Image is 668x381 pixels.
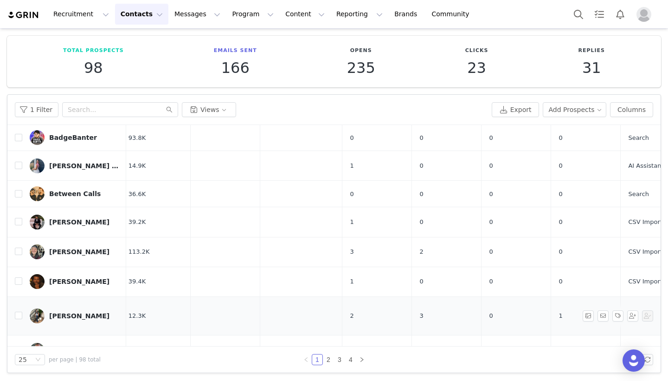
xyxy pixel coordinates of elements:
[419,277,423,286] span: 0
[559,311,562,321] span: 1
[30,309,45,323] img: 4f5d6d14-517c-44e6-a20c-33363beff098--s.jpg
[578,59,605,76] p: 31
[489,277,493,286] span: 0
[49,312,109,320] div: [PERSON_NAME]
[610,4,630,25] button: Notifications
[30,158,45,173] img: c8c0ab7a-45be-46eb-8319-b207d7291cb9--s.jpg
[350,133,353,143] span: 0
[350,247,353,256] span: 3
[30,274,45,289] img: fba1a091-aae5-4242-a207-0f9aa604d13d--s.jpg
[48,4,115,25] button: Recruitment
[489,133,493,143] span: 0
[30,158,119,173] a: [PERSON_NAME] 💗🩺
[128,277,146,286] span: 39.4K
[303,357,309,362] i: icon: left
[30,274,119,289] a: [PERSON_NAME]
[350,217,353,227] span: 1
[49,190,101,197] div: Between Calls
[597,310,612,322] span: Send Email
[312,354,323,365] li: 1
[30,186,119,201] a: Between Calls
[301,354,312,365] li: Previous Page
[331,4,388,25] button: Reporting
[350,277,353,286] span: 1
[312,355,322,365] a: 1
[49,134,97,141] div: BadgeBanter
[489,247,493,256] span: 0
[568,4,589,25] button: Search
[489,217,493,227] span: 0
[559,161,562,171] span: 0
[334,355,345,365] a: 3
[323,355,334,365] a: 2
[63,59,124,76] p: 98
[128,161,146,171] span: 14.9K
[610,102,653,117] button: Columns
[334,354,345,365] li: 3
[492,102,539,117] button: Export
[30,343,45,358] img: f83c6c64-5ef8-40cb-84c4-27ac44ad6308.jpg
[49,278,109,285] div: [PERSON_NAME]
[63,47,124,55] p: Total Prospects
[345,354,356,365] li: 4
[623,349,645,372] div: Open Intercom Messenger
[419,133,423,143] span: 0
[465,47,488,55] p: Clicks
[419,247,423,256] span: 2
[589,4,610,25] a: Tasks
[214,59,257,76] p: 166
[636,7,651,22] img: placeholder-profile.jpg
[631,7,661,22] button: Profile
[30,244,45,259] img: f7434a79-2b80-46f1-aab6-cbe29fb3530b.jpg
[359,357,365,362] i: icon: right
[7,11,40,20] img: grin logo
[465,59,488,76] p: 23
[350,190,353,199] span: 0
[49,162,119,170] div: [PERSON_NAME] 💗🩺
[169,4,226,25] button: Messages
[347,47,375,55] p: Opens
[30,186,45,201] img: 5b87c2e6-92d6-4147-b8ac-768190745f5f.jpg
[35,357,41,363] i: icon: down
[559,190,562,199] span: 0
[115,4,168,25] button: Contacts
[30,343,119,358] a: [PERSON_NAME]
[30,244,119,259] a: [PERSON_NAME]
[166,106,173,113] i: icon: search
[49,218,109,226] div: [PERSON_NAME]
[489,190,493,199] span: 0
[543,102,607,117] button: Add Prospects
[128,217,146,227] span: 39.2K
[578,47,605,55] p: Replies
[128,190,146,199] span: 36.6K
[30,215,45,230] img: e29392a2-350e-4297-85e1-1317307a704a--s.jpg
[350,161,353,171] span: 1
[489,311,493,321] span: 0
[30,309,119,323] a: [PERSON_NAME]
[19,355,27,365] div: 25
[356,354,367,365] li: Next Page
[214,47,257,55] p: Emails Sent
[182,102,236,117] button: Views
[30,130,119,145] a: BadgeBanter
[419,311,423,321] span: 3
[128,311,146,321] span: 12.3K
[280,4,330,25] button: Content
[30,215,119,230] a: [PERSON_NAME]
[419,161,423,171] span: 0
[350,311,353,321] span: 2
[15,102,58,117] button: 1 Filter
[389,4,425,25] a: Brands
[346,355,356,365] a: 4
[49,248,109,256] div: [PERSON_NAME]
[128,247,150,256] span: 113.2K
[30,130,45,145] img: e3b25e09-88cf-4032-a134-97682b4d0b72.jpg
[62,102,178,117] input: Search...
[347,59,375,76] p: 235
[419,190,423,199] span: 0
[323,354,334,365] li: 2
[128,133,146,143] span: 93.8K
[559,133,562,143] span: 0
[226,4,279,25] button: Program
